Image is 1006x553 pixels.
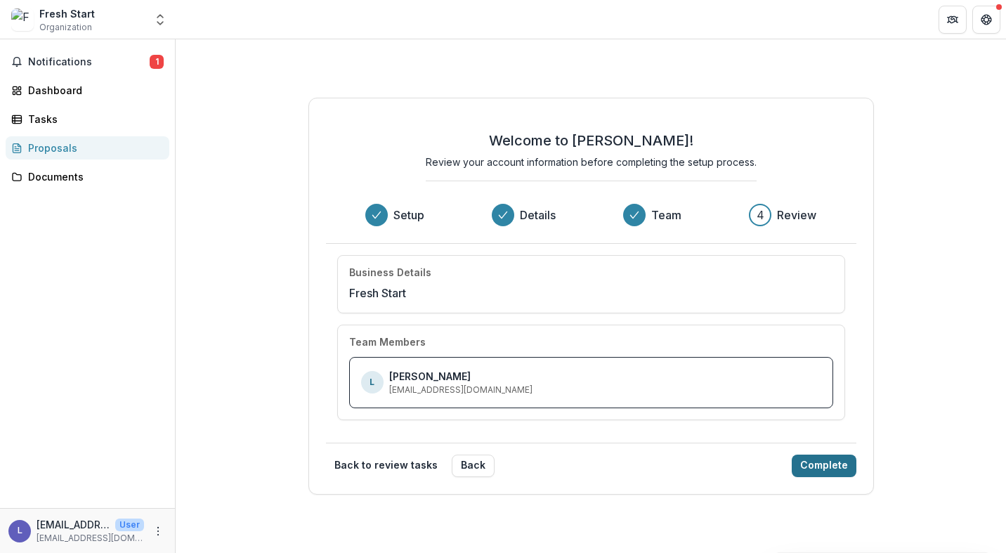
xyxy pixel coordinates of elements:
[389,384,533,396] p: [EMAIL_ADDRESS][DOMAIN_NAME]
[939,6,967,34] button: Partners
[28,141,158,155] div: Proposals
[489,132,693,149] h2: Welcome to [PERSON_NAME]!
[11,8,34,31] img: Fresh Start
[426,155,757,169] p: Review your account information before completing the setup process.
[28,169,158,184] div: Documents
[150,55,164,69] span: 1
[792,455,856,477] button: Complete
[6,79,169,102] a: Dashboard
[6,108,169,131] a: Tasks
[389,369,471,384] p: [PERSON_NAME]
[651,207,681,223] h3: Team
[349,285,406,301] p: Fresh Start
[37,532,144,545] p: [EMAIL_ADDRESS][DOMAIN_NAME]
[520,207,556,223] h3: Details
[349,337,426,349] h4: Team Members
[393,207,424,223] h3: Setup
[28,83,158,98] div: Dashboard
[972,6,1000,34] button: Get Help
[757,207,764,223] div: 4
[370,376,374,389] p: L
[39,21,92,34] span: Organization
[6,165,169,188] a: Documents
[150,6,170,34] button: Open entity switcher
[365,204,816,226] div: Progress
[777,207,816,223] h3: Review
[115,519,144,531] p: User
[18,526,22,535] div: lucyjfey@gmail.com
[452,455,495,477] button: Back
[326,455,446,477] button: Back to review tasks
[6,51,169,73] button: Notifications1
[349,267,431,279] h4: Business Details
[150,523,166,540] button: More
[28,112,158,126] div: Tasks
[37,517,110,532] p: [EMAIL_ADDRESS][DOMAIN_NAME]
[6,136,169,160] a: Proposals
[28,56,150,68] span: Notifications
[39,6,95,21] div: Fresh Start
